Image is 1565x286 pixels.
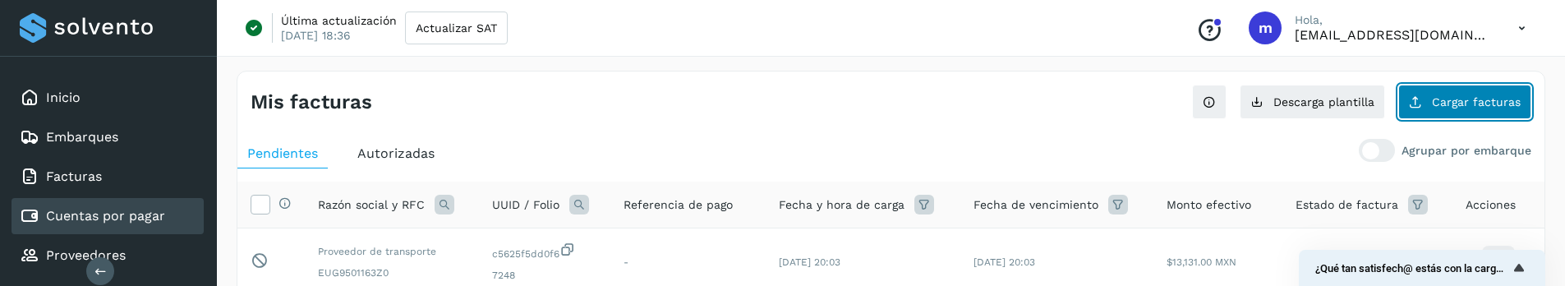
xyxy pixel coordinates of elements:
span: Monto efectivo [1167,196,1251,214]
div: Proveedores [12,238,204,274]
span: [DATE] 20:03 [779,256,840,268]
div: Embarques [12,119,204,155]
p: Hola, [1295,13,1492,27]
span: Cargar facturas [1432,96,1521,108]
p: Agrupar por embarque [1402,144,1531,158]
span: $13,131.00 MXN [1167,256,1236,268]
h4: Mis facturas [251,90,372,114]
a: Inicio [46,90,81,105]
span: Referencia de pago [624,196,733,214]
p: mercedes@solvento.mx [1295,27,1492,43]
div: Inicio [12,80,204,116]
span: Descarga plantilla [1273,96,1374,108]
a: Facturas [46,168,102,184]
span: EUG9501163Z0 [318,265,466,280]
span: Estado de factura [1296,196,1398,214]
button: Descarga plantilla [1240,85,1385,119]
a: Proveedores [46,247,126,263]
span: Fecha y hora de carga [779,196,904,214]
span: Pendientes [247,145,318,161]
a: Cuentas por pagar [46,208,165,224]
button: Mostrar encuesta - ¿Qué tan satisfech@ estás con la carga de tus facturas? [1315,258,1529,278]
button: Cargar facturas [1398,85,1531,119]
span: Razón social y RFC [318,196,425,214]
span: Autorizadas [357,145,435,161]
span: ¿Qué tan satisfech@ estás con la carga de tus facturas? [1315,262,1509,274]
a: Embarques [46,129,118,145]
span: [DATE] 20:03 [974,256,1035,268]
span: c5625f5dd0f6 [492,242,597,261]
span: 7248 [492,268,597,283]
span: Proveedor de transporte [318,244,466,259]
span: UUID / Folio [492,196,559,214]
div: Cuentas por pagar [12,198,204,234]
button: Actualizar SAT [405,12,508,44]
span: Acciones [1466,196,1516,214]
span: Fecha de vencimiento [974,196,1098,214]
p: [DATE] 18:36 [281,28,351,43]
div: Facturas [12,159,204,195]
p: Última actualización [281,13,397,28]
span: Actualizar SAT [416,22,497,34]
